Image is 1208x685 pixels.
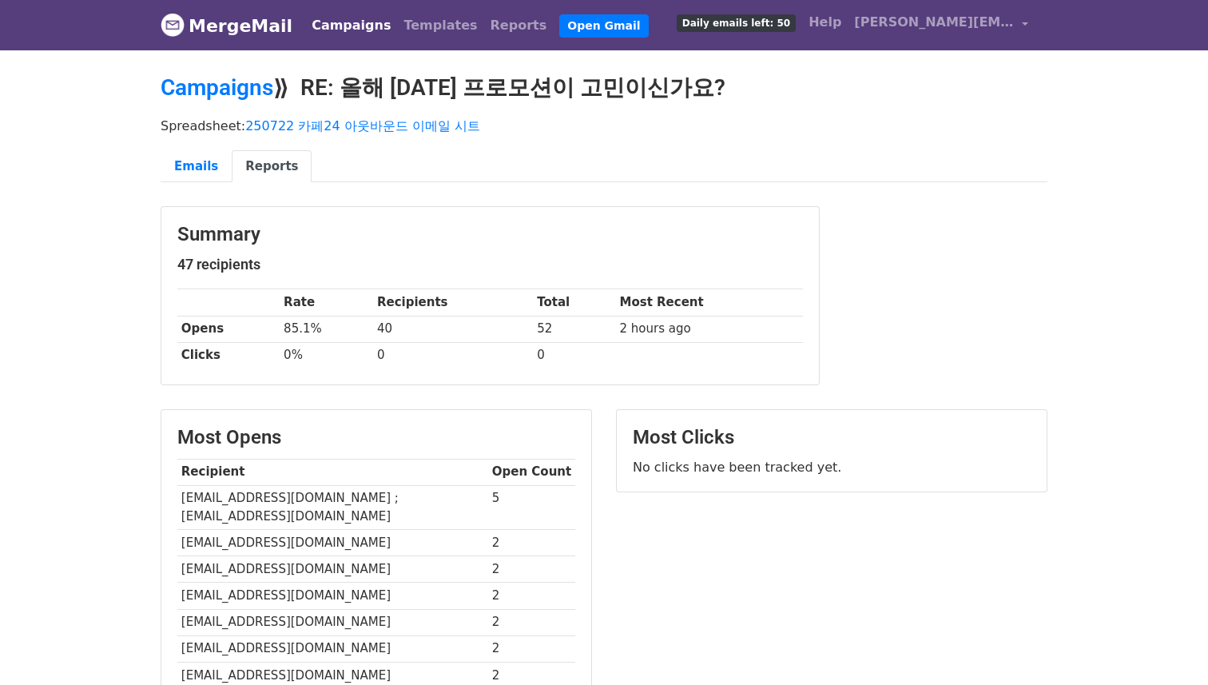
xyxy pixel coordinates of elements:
td: 5 [488,485,575,530]
th: Opens [177,316,280,342]
p: No clicks have been tracked yet. [633,459,1031,476]
td: 2 [488,583,575,609]
th: Open Count [488,459,575,485]
th: Most Recent [616,289,803,316]
h3: Most Opens [177,426,575,449]
td: 0 [373,342,533,368]
h3: Most Clicks [633,426,1031,449]
a: Templates [397,10,483,42]
th: Rate [280,289,373,316]
td: 2 [488,530,575,556]
td: 2 [488,609,575,635]
a: 250722 카페24 아웃바운드 이메일 시트 [245,118,480,133]
a: MergeMail [161,9,292,42]
td: 40 [373,316,533,342]
td: [EMAIL_ADDRESS][DOMAIN_NAME] [177,530,488,556]
a: [PERSON_NAME][EMAIL_ADDRESS][DOMAIN_NAME] [848,6,1035,44]
span: [PERSON_NAME][EMAIL_ADDRESS][DOMAIN_NAME] [854,13,1014,32]
td: 2 [488,635,575,662]
a: Open Gmail [559,14,648,38]
td: 0 [533,342,615,368]
a: Daily emails left: 50 [670,6,802,38]
th: Clicks [177,342,280,368]
img: MergeMail logo [161,13,185,37]
td: 2 hours ago [616,316,803,342]
td: [EMAIL_ADDRESS][DOMAIN_NAME] [177,556,488,583]
td: 52 [533,316,615,342]
td: 2 [488,556,575,583]
td: [EMAIL_ADDRESS][DOMAIN_NAME] [177,583,488,609]
td: [EMAIL_ADDRESS][DOMAIN_NAME] [177,609,488,635]
td: [EMAIL_ADDRESS][DOMAIN_NAME] ; [EMAIL_ADDRESS][DOMAIN_NAME] [177,485,488,530]
td: [EMAIL_ADDRESS][DOMAIN_NAME] [177,635,488,662]
th: Recipients [373,289,533,316]
h3: Summary [177,223,803,246]
a: Emails [161,150,232,183]
span: Daily emails left: 50 [677,14,796,32]
p: Spreadsheet: [161,117,1047,134]
td: 0% [280,342,373,368]
a: Campaigns [161,74,273,101]
td: 85.1% [280,316,373,342]
h5: 47 recipients [177,256,803,273]
a: Reports [484,10,554,42]
a: Campaigns [305,10,397,42]
a: Help [802,6,848,38]
a: Reports [232,150,312,183]
h2: ⟫ RE: 올해 [DATE] 프로모션이 고민이신가요? [161,74,1047,102]
th: Total [533,289,615,316]
th: Recipient [177,459,488,485]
